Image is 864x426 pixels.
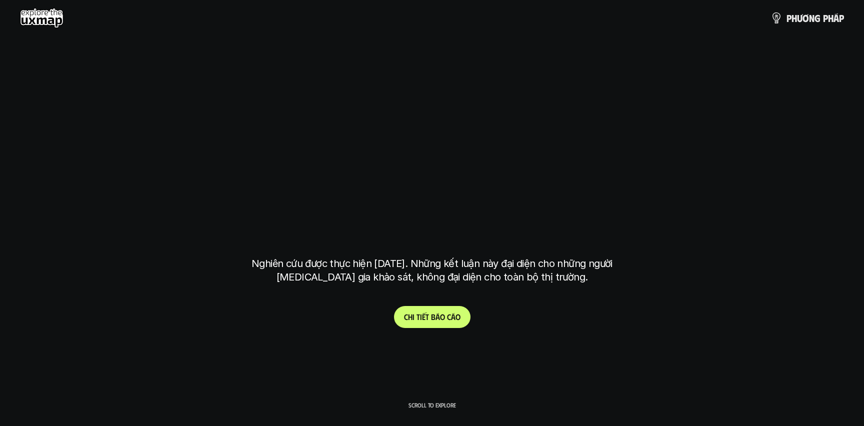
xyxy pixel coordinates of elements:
[828,12,833,23] span: h
[814,12,820,23] span: g
[244,257,619,284] p: Nghiên cứu được thực hiện [DATE]. Những kết luận này đại diện cho những người [MEDICAL_DATA] gia ...
[833,12,839,23] span: á
[249,114,614,156] h1: phạm vi công việc của
[420,312,422,321] span: i
[455,312,460,321] span: o
[404,312,408,321] span: C
[786,12,791,23] span: p
[809,12,814,23] span: n
[431,312,435,321] span: b
[412,312,414,321] span: i
[440,312,445,321] span: o
[770,8,844,28] a: phươngpháp
[408,312,412,321] span: h
[408,401,456,408] p: Scroll to explore
[254,193,610,235] h1: tại [GEOGRAPHIC_DATA]
[802,12,809,23] span: ơ
[791,12,797,23] span: h
[839,12,844,23] span: p
[425,312,429,321] span: t
[435,312,440,321] span: á
[447,312,451,321] span: c
[451,312,455,321] span: á
[416,312,420,321] span: t
[422,312,425,321] span: ế
[797,12,802,23] span: ư
[394,306,470,328] a: Chitiếtbáocáo
[397,89,473,100] h6: Kết quả nghiên cứu
[823,12,828,23] span: p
